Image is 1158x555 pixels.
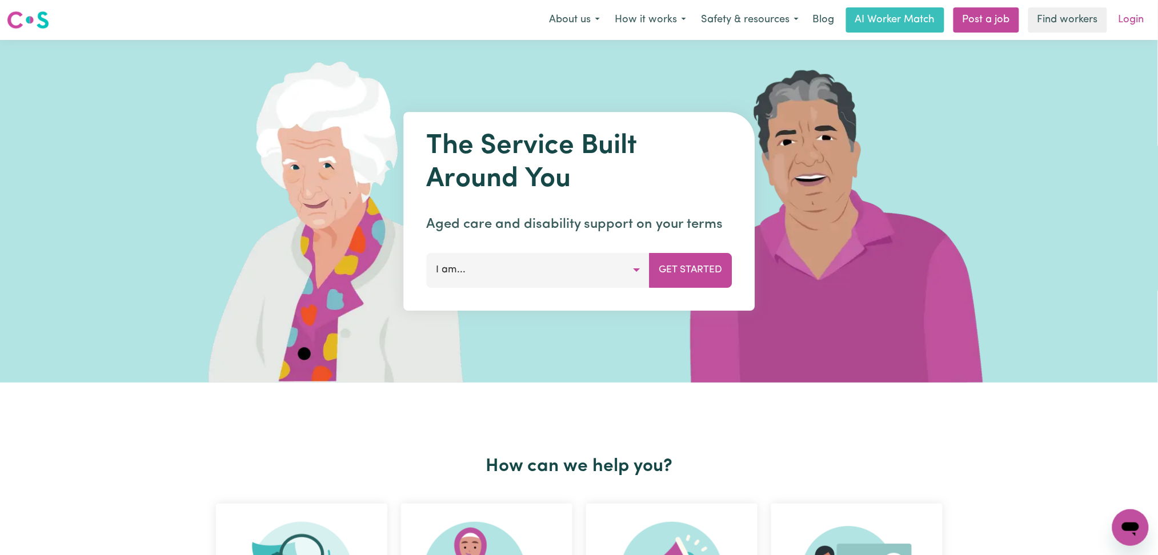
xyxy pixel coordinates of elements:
button: Safety & resources [694,8,806,32]
a: Post a job [953,7,1019,33]
a: Find workers [1028,7,1107,33]
p: Aged care and disability support on your terms [426,214,732,235]
a: Careseekers logo [7,7,49,33]
a: Blog [806,7,842,33]
img: Careseekers logo [7,10,49,30]
a: Login [1112,7,1151,33]
button: How it works [607,8,694,32]
iframe: Button to launch messaging window [1112,509,1149,546]
button: About us [542,8,607,32]
button: Get Started [649,253,732,287]
h2: How can we help you? [209,456,949,477]
button: I am... [426,253,650,287]
a: AI Worker Match [846,7,944,33]
h1: The Service Built Around You [426,130,732,196]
